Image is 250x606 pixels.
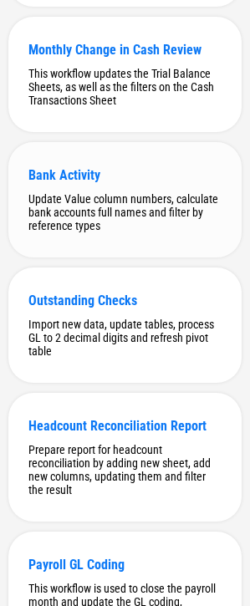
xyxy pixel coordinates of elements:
[28,557,222,573] div: Payroll GL Coding
[28,293,222,308] div: Outstanding Checks
[28,318,222,358] div: Import new data, update tables, process GL to 2 decimal digits and refresh pivot table
[28,418,222,434] div: Headcount Reconciliation Report
[28,167,222,183] div: Bank Activity
[28,67,222,107] div: This workflow updates the Trial Balance Sheets, as well as the filters on the Cash Transactions S...
[28,42,222,58] div: Monthly Change in Cash Review
[28,192,222,232] div: Update Value column numbers, calculate bank accounts full names and filter by reference types
[28,443,222,497] div: Prepare report for headcount reconciliation by adding new sheet, add new columns, updating them a...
